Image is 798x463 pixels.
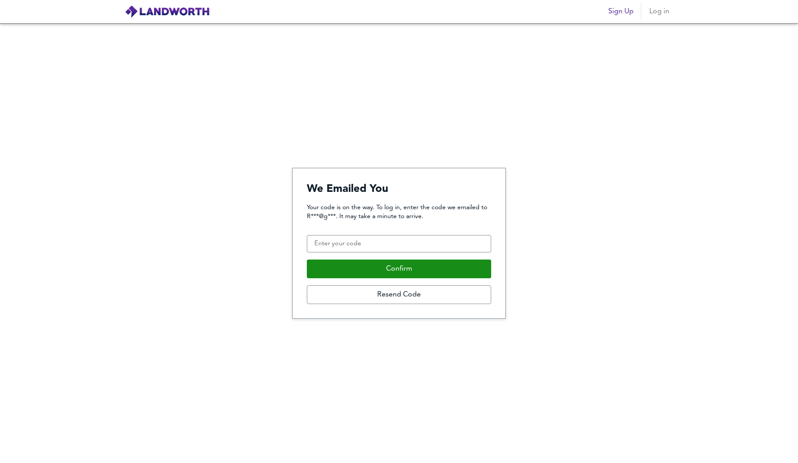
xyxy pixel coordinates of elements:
[648,5,670,18] span: Log in
[125,5,210,18] img: logo
[605,3,637,20] button: Sign Up
[608,5,634,18] span: Sign Up
[307,183,491,196] h4: We Emailed You
[307,203,491,221] p: Your code is on the way. To log in, enter the code we emailed to R***@g***. It may take a minute ...
[645,3,673,20] button: Log in
[307,285,491,304] button: Resend Code
[307,235,491,253] input: Enter your code
[307,260,491,278] button: Confirm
